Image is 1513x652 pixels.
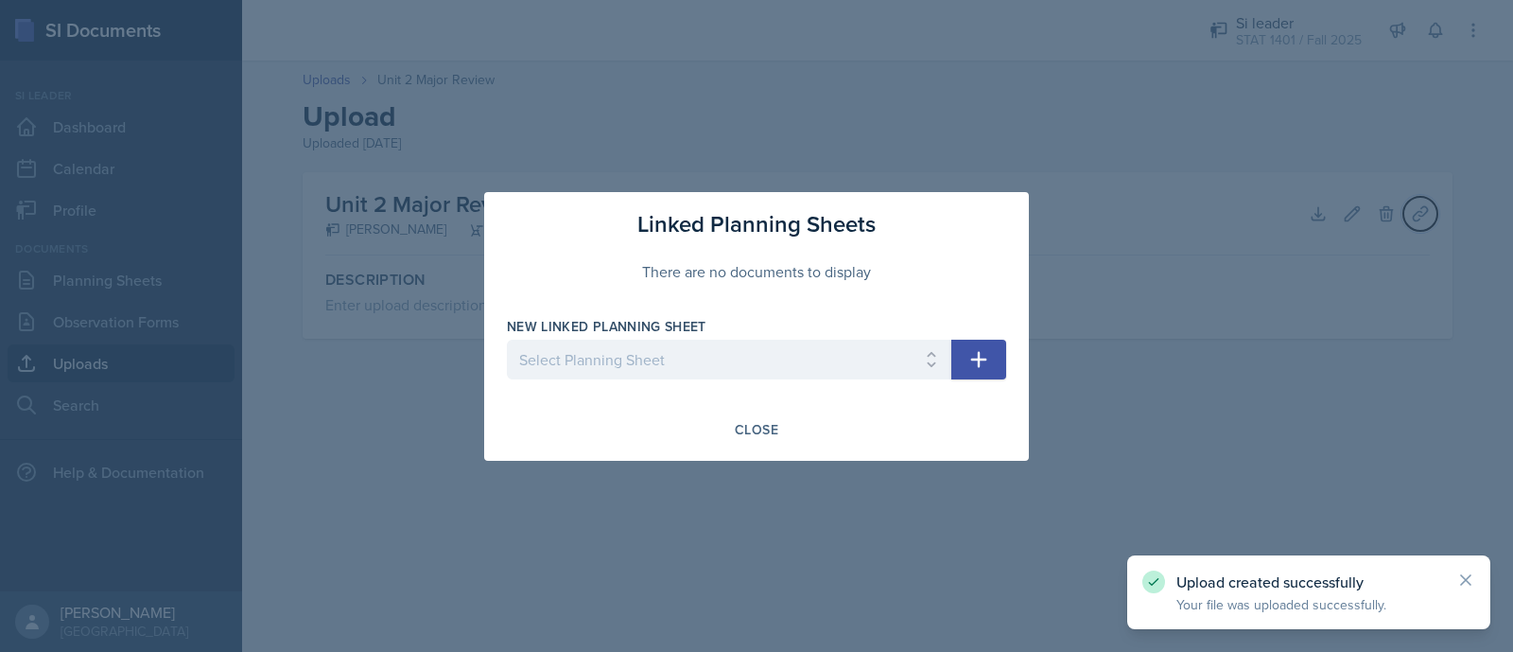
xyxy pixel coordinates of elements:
[722,414,791,446] button: Close
[507,241,1006,302] div: There are no documents to display
[735,422,778,437] div: Close
[1176,595,1441,614] p: Your file was uploaded successfully.
[507,317,706,336] label: New Linked Planning Sheet
[637,207,876,241] h3: Linked Planning Sheets
[1176,573,1441,591] p: Upload created successfully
